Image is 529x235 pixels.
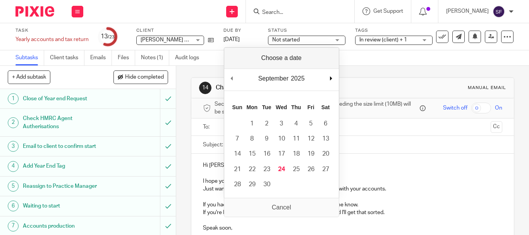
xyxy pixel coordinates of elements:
[495,104,502,112] span: On
[259,146,274,161] button: 16
[274,146,289,161] button: 17
[15,6,54,17] img: Pixie
[257,73,290,84] div: September
[175,50,205,65] a: Audit logs
[230,146,245,161] button: 14
[259,131,274,146] button: 9
[304,116,318,131] button: 5
[304,131,318,146] button: 12
[203,185,502,193] p: Just wanted to double check you received my last email with your accounts.
[228,73,236,84] button: Previous Month
[199,82,211,94] div: 14
[268,27,345,34] label: Status
[50,50,84,65] a: Client tasks
[307,104,314,110] abbr: Friday
[8,221,19,232] div: 7
[216,84,369,92] h1: Chase Accounts
[23,141,109,152] h1: Email to client to confirm start
[262,104,271,110] abbr: Tuesday
[141,37,247,43] span: [PERSON_NAME] Financial Services Limited
[223,27,258,34] label: Due by
[15,36,89,43] div: Yearly accounts and tax return
[245,162,259,177] button: 22
[136,27,214,34] label: Client
[113,70,168,84] button: Hide completed
[203,141,223,149] label: Subject:
[223,37,240,42] span: [DATE]
[276,104,287,110] abbr: Wednesday
[230,177,245,192] button: 28
[446,7,489,15] p: [PERSON_NAME]
[232,104,242,110] abbr: Sunday
[203,224,502,232] p: Speak soon,
[203,123,211,131] label: To:
[245,177,259,192] button: 29
[246,104,257,110] abbr: Monday
[90,50,112,65] a: Emails
[443,104,467,112] span: Switch off
[8,201,19,211] div: 6
[304,146,318,161] button: 19
[118,50,135,65] a: Files
[23,160,109,172] h1: Add Year End Tag
[125,74,164,81] span: Hide completed
[141,50,169,65] a: Notes (1)
[23,113,109,132] h1: Check HMRC Agent Autherisations
[289,131,304,146] button: 11
[203,201,502,209] p: If you had any questions you'd like to go over, please let me know.
[355,27,433,34] label: Tags
[289,162,304,177] button: 25
[289,116,304,131] button: 4
[8,141,19,152] div: 3
[15,27,89,34] label: Task
[290,73,306,84] div: 2025
[230,162,245,177] button: 21
[245,116,259,131] button: 1
[8,117,19,128] div: 2
[215,100,418,116] span: Secure the attachments in this message. Files exceeding the size limit (10MB) will be secured aut...
[259,162,274,177] button: 23
[274,162,289,177] button: 24
[304,162,318,177] button: 26
[203,177,502,185] p: I hope you're having a good week.
[491,121,502,133] button: Cc
[359,37,407,43] span: In review (client) + 1
[321,104,330,110] abbr: Saturday
[23,180,109,192] h1: Reassign to Practice Manager
[245,131,259,146] button: 8
[274,131,289,146] button: 10
[203,161,502,169] p: Hi [PERSON_NAME],
[327,73,335,84] button: Next Month
[15,50,44,65] a: Subtasks
[261,9,331,16] input: Search
[274,116,289,131] button: 3
[8,161,19,172] div: 4
[8,181,19,192] div: 5
[203,209,502,216] p: If you're happy for them to be submitted, let me know and I'll get that sorted.
[318,146,333,161] button: 20
[272,37,300,43] span: Not started
[8,93,19,104] div: 1
[318,162,333,177] button: 27
[259,177,274,192] button: 30
[291,104,301,110] abbr: Thursday
[373,9,403,14] span: Get Support
[23,200,109,212] h1: Waiting to start
[230,131,245,146] button: 7
[289,146,304,161] button: 18
[23,220,109,232] h1: Accounts production
[259,116,274,131] button: 2
[8,70,50,84] button: + Add subtask
[23,93,109,105] h1: Close of Year end Request
[493,5,505,18] img: svg%3E
[245,146,259,161] button: 15
[108,35,115,39] small: /23
[468,85,506,91] div: Manual email
[318,116,333,131] button: 6
[318,131,333,146] button: 13
[101,32,115,41] div: 13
